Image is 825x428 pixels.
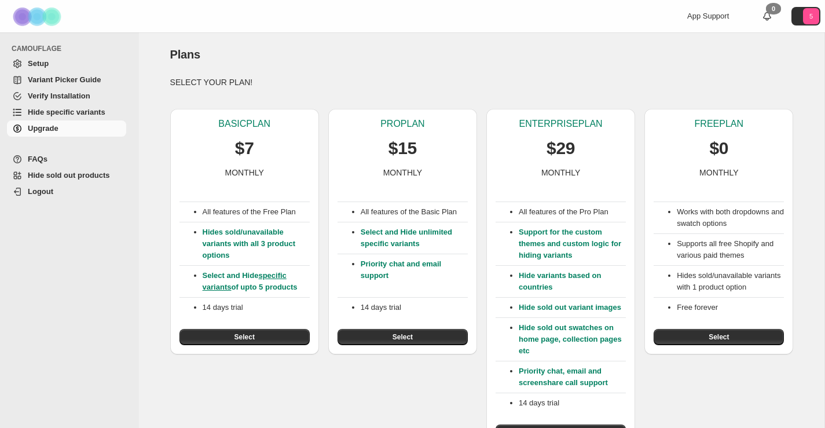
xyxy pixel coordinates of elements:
p: $15 [388,137,417,160]
span: Hide specific variants [28,108,105,116]
p: Select and Hide unlimited specific variants [361,226,468,250]
li: Free forever [677,302,784,313]
p: Support for the custom themes and custom logic for hiding variants [519,226,626,261]
a: Verify Installation [7,88,126,104]
p: ENTERPRISE PLAN [519,118,603,130]
a: Upgrade [7,120,126,137]
p: All features of the Free Plan [203,206,310,218]
p: $29 [547,137,575,160]
span: CAMOUFLAGE [12,44,131,53]
p: BASIC PLAN [218,118,270,130]
li: Supports all free Shopify and various paid themes [677,238,784,261]
a: FAQs [7,151,126,167]
a: Variant Picker Guide [7,72,126,88]
p: $0 [709,137,728,160]
span: FAQs [28,155,47,163]
p: Select and Hide of upto 5 products [203,270,310,293]
span: App Support [687,12,729,20]
p: Priority chat, email and screenshare call support [519,365,626,389]
p: MONTHLY [383,167,422,178]
li: Works with both dropdowns and swatch options [677,206,784,229]
p: MONTHLY [541,167,580,178]
span: Select [709,332,729,342]
p: $7 [235,137,254,160]
span: Select [393,332,413,342]
li: Hides sold/unavailable variants with 1 product option [677,270,784,293]
p: Hide variants based on countries [519,270,626,293]
p: PRO PLAN [380,118,424,130]
a: Hide sold out products [7,167,126,184]
img: Camouflage [9,1,67,32]
p: Hides sold/unavailable variants with all 3 product options [203,226,310,261]
span: Setup [28,59,49,68]
p: 14 days trial [519,397,626,409]
p: All features of the Basic Plan [361,206,468,218]
p: SELECT YOUR PLAN! [170,76,794,88]
button: Select [179,329,310,345]
span: Variant Picker Guide [28,75,101,84]
button: Select [338,329,468,345]
p: All features of the Pro Plan [519,206,626,218]
span: Verify Installation [28,92,90,100]
p: Hide sold out variant images [519,302,626,313]
a: Hide specific variants [7,104,126,120]
span: Hide sold out products [28,171,110,180]
button: Select [654,329,784,345]
p: MONTHLY [225,167,263,178]
span: Select [234,332,255,342]
p: 14 days trial [203,302,310,313]
p: Priority chat and email support [361,258,468,293]
a: Logout [7,184,126,200]
p: MONTHLY [699,167,738,178]
span: Logout [28,187,53,196]
span: Avatar with initials 5 [803,8,819,24]
div: 0 [766,3,781,14]
p: FREE PLAN [695,118,743,130]
button: Avatar with initials 5 [791,7,820,25]
span: Upgrade [28,124,58,133]
text: 5 [809,13,813,20]
a: Setup [7,56,126,72]
a: 0 [761,10,773,22]
span: Plans [170,48,200,61]
p: Hide sold out swatches on home page, collection pages etc [519,322,626,357]
p: 14 days trial [361,302,468,313]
